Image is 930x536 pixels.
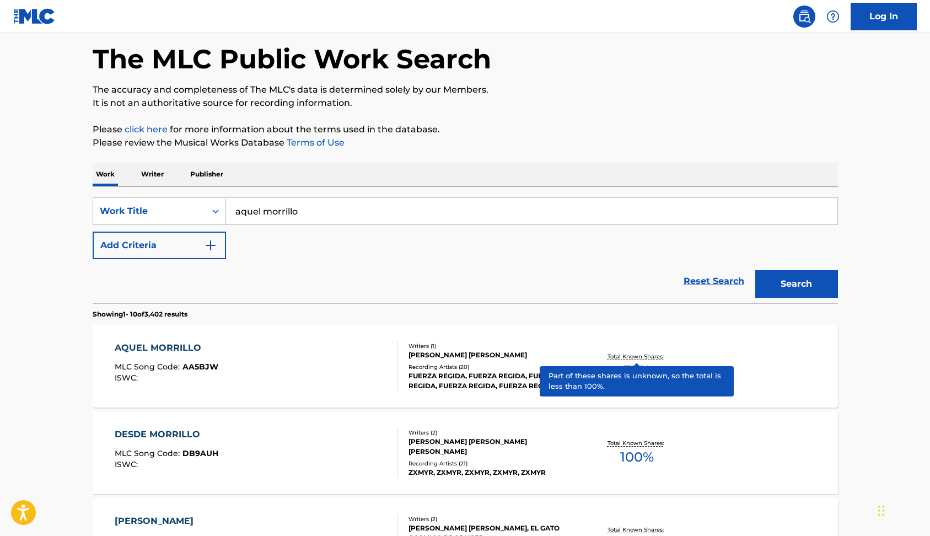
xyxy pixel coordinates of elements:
p: Please review the Musical Works Database [93,136,838,149]
div: Work Title [100,205,199,218]
form: Search Form [93,197,838,303]
p: It is not an authoritative source for recording information. [93,97,838,110]
div: Help [822,6,844,28]
p: Total Known Shares: [608,352,666,361]
div: ZXMYR, ZXMYR, ZXMYR, ZXMYR, ZXMYR [408,468,575,478]
span: MLC Song Code : [115,362,182,372]
a: AQUEL MORRILLOMLC Song Code:AA5BJWISWC:Writers (1)[PERSON_NAME] [PERSON_NAME]Recording Artists (2... [93,325,838,408]
div: Writers ( 2 ) [408,428,575,437]
a: Terms of Use [284,137,345,148]
h1: The MLC Public Work Search [93,42,491,76]
img: help [826,10,840,23]
button: Search [755,270,838,298]
div: Writers ( 1 ) [408,342,575,350]
div: AQUEL MORRILLO [115,341,218,355]
img: 9d2ae6d4665cec9f34b9.svg [204,239,217,252]
p: Writer [138,163,167,186]
a: DESDE MORRILLOMLC Song Code:DB9AUHISWC:Writers (2)[PERSON_NAME] [PERSON_NAME] [PERSON_NAME]Record... [93,411,838,494]
div: FUERZA REGIDA, FUERZA REGIDA, FUERZA REGIDA, FUERZA REGIDA, FUERZA REGIDA [408,371,575,391]
p: Publisher [187,163,227,186]
img: search [798,10,811,23]
span: MLC Song Code : [115,448,182,458]
div: [PERSON_NAME] [PERSON_NAME] [PERSON_NAME] [408,437,575,457]
a: Log In [851,3,917,30]
div: Writers ( 2 ) [408,515,575,523]
div: [PERSON_NAME] [115,514,216,528]
p: Work [93,163,118,186]
span: ISWC : [115,459,141,469]
span: ISWC : [115,373,141,383]
button: Add Criteria [93,232,226,259]
a: click here [125,124,168,135]
div: [PERSON_NAME] [PERSON_NAME] [408,350,575,360]
a: Reset Search [678,269,750,293]
a: Public Search [793,6,815,28]
div: Drag [878,494,885,527]
span: 100 % [620,447,654,467]
p: Please for more information about the terms used in the database. [93,123,838,136]
span: 75 % [623,361,650,380]
div: Recording Artists ( 20 ) [408,363,575,371]
img: MLC Logo [13,8,56,24]
iframe: Chat Widget [875,483,930,536]
span: AA5BJW [182,362,218,372]
span: DB9AUH [182,448,218,458]
div: Recording Artists ( 21 ) [408,459,575,468]
p: Showing 1 - 10 of 3,402 results [93,309,187,319]
p: Total Known Shares: [608,439,666,447]
div: DESDE MORRILLO [115,428,218,441]
p: The accuracy and completeness of The MLC's data is determined solely by our Members. [93,83,838,97]
p: Total Known Shares: [608,526,666,534]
